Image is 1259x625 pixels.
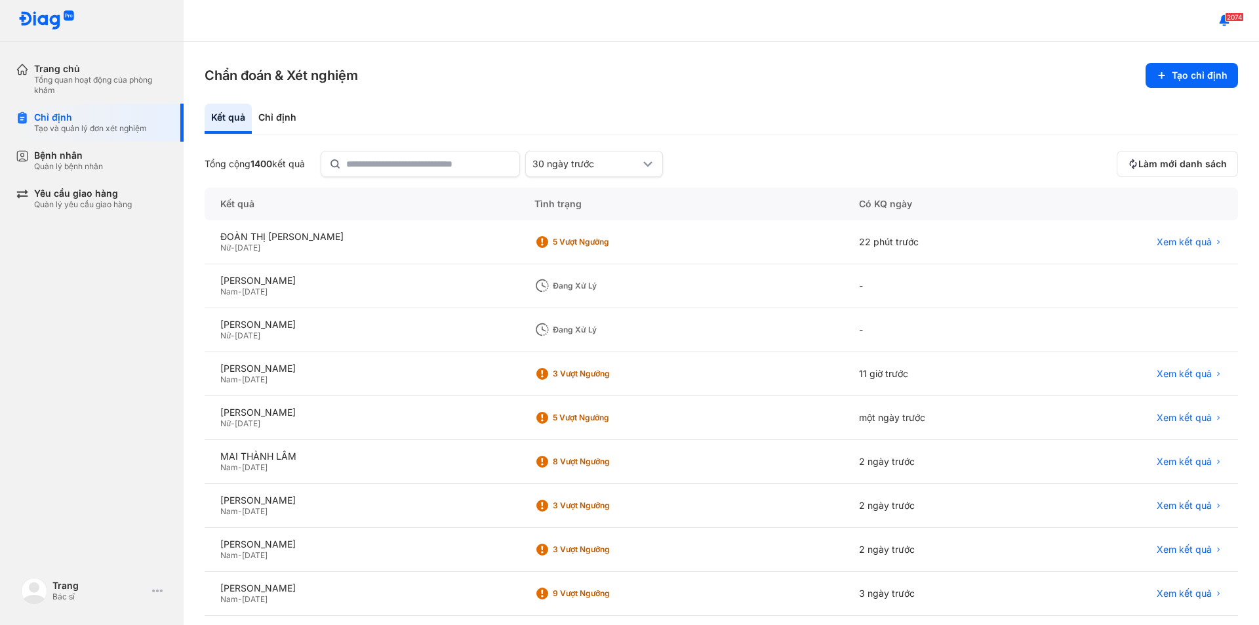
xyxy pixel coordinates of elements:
span: Làm mới danh sách [1138,158,1227,170]
div: 3 Vượt ngưỡng [553,369,658,379]
div: Quản lý bệnh nhân [34,161,103,172]
div: 30 ngày trước [532,158,640,170]
div: [PERSON_NAME] [220,538,503,550]
h3: Chẩn đoán & Xét nghiệm [205,66,358,85]
span: [DATE] [242,287,268,296]
span: Xem kết quả [1157,412,1212,424]
div: 2 ngày trước [843,528,1041,572]
span: - [238,287,242,296]
span: 1400 [250,158,272,169]
div: 2 ngày trước [843,484,1041,528]
div: Chỉ định [252,104,303,134]
span: [DATE] [235,418,260,428]
div: 5 Vượt ngưỡng [553,237,658,247]
span: Nam [220,462,238,472]
div: một ngày trước [843,396,1041,440]
span: Nam [220,550,238,560]
button: Tạo chỉ định [1146,63,1238,88]
span: Nữ [220,243,231,252]
span: Nam [220,594,238,604]
div: Quản lý yêu cầu giao hàng [34,199,132,210]
div: [PERSON_NAME] [220,275,503,287]
div: 11 giờ trước [843,352,1041,396]
div: 3 ngày trước [843,572,1041,616]
span: - [231,418,235,428]
div: [PERSON_NAME] [220,363,503,374]
div: - [843,264,1041,308]
span: Nam [220,374,238,384]
span: - [238,506,242,516]
span: Nữ [220,418,231,428]
span: Nữ [220,331,231,340]
span: Nam [220,287,238,296]
div: Bác sĩ [52,592,147,602]
span: - [231,243,235,252]
span: Xem kết quả [1157,236,1212,248]
span: Nam [220,506,238,516]
div: 2 ngày trước [843,440,1041,484]
div: 8 Vượt ngưỡng [553,456,658,467]
button: Làm mới danh sách [1117,151,1238,177]
span: - [238,594,242,604]
div: [PERSON_NAME] [220,407,503,418]
div: 3 Vượt ngưỡng [553,500,658,511]
div: 3 Vượt ngưỡng [553,544,658,555]
img: logo [18,10,75,31]
div: Trang chủ [34,63,168,75]
span: - [231,331,235,340]
span: Xem kết quả [1157,588,1212,599]
span: Xem kết quả [1157,456,1212,468]
div: Chỉ định [34,111,147,123]
span: - [238,462,242,472]
div: [PERSON_NAME] [220,582,503,594]
div: Kết quả [205,188,519,220]
span: Xem kết quả [1157,500,1212,512]
div: Tình trạng [519,188,843,220]
div: [PERSON_NAME] [220,319,503,331]
div: 5 Vượt ngưỡng [553,413,658,423]
div: Trang [52,580,147,592]
div: ĐOÀN THỊ [PERSON_NAME] [220,231,503,243]
span: - [238,374,242,384]
div: - [843,308,1041,352]
span: - [238,550,242,560]
div: Có KQ ngày [843,188,1041,220]
span: [DATE] [242,594,268,604]
span: [DATE] [235,331,260,340]
span: Xem kết quả [1157,544,1212,555]
span: [DATE] [242,374,268,384]
div: Tạo và quản lý đơn xét nghiệm [34,123,147,134]
div: 9 Vượt ngưỡng [553,588,658,599]
span: Xem kết quả [1157,368,1212,380]
img: logo [21,578,47,604]
div: Bệnh nhân [34,150,103,161]
span: [DATE] [242,506,268,516]
span: [DATE] [242,462,268,472]
span: [DATE] [235,243,260,252]
span: [DATE] [242,550,268,560]
div: Tổng cộng kết quả [205,158,305,170]
div: Đang xử lý [553,281,658,291]
span: 2074 [1225,12,1244,22]
div: [PERSON_NAME] [220,494,503,506]
div: 22 phút trước [843,220,1041,264]
div: MAI THÀNH LÂM [220,451,503,462]
div: Tổng quan hoạt động của phòng khám [34,75,168,96]
div: Kết quả [205,104,252,134]
div: Đang xử lý [553,325,658,335]
div: Yêu cầu giao hàng [34,188,132,199]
